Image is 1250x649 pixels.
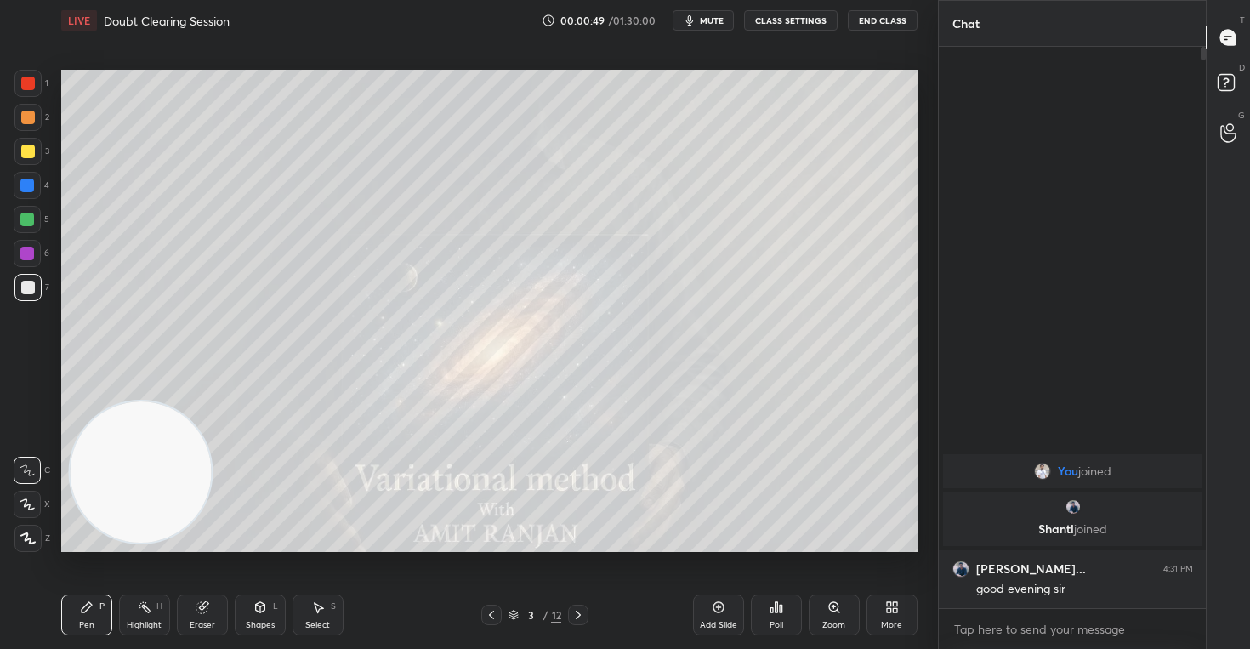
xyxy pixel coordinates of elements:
button: CLASS SETTINGS [744,10,838,31]
div: Eraser [190,621,215,629]
button: mute [673,10,734,31]
p: Shanti [953,522,1192,536]
div: 4:31 PM [1163,564,1193,574]
span: mute [700,14,724,26]
div: X [14,491,50,518]
div: good evening sir [976,581,1193,598]
div: grid [939,451,1207,608]
div: Z [14,525,50,552]
p: D [1239,61,1245,74]
div: Pen [79,621,94,629]
h4: Doubt Clearing Session [104,13,230,29]
img: a200fcb8e4b8429081d4a3a55f975463.jpg [952,561,969,578]
div: 4 [14,172,49,199]
span: joined [1078,464,1111,478]
div: Select [305,621,330,629]
img: 5fec7a98e4a9477db02da60e09992c81.jpg [1034,463,1051,480]
div: LIVE [61,10,97,31]
div: P [99,602,105,611]
h6: [PERSON_NAME]... [976,561,1086,577]
p: T [1240,14,1245,26]
div: / [543,610,548,620]
div: Highlight [127,621,162,629]
div: Shapes [246,621,275,629]
div: 12 [551,607,561,623]
div: 7 [14,274,49,301]
button: End Class [848,10,918,31]
p: G [1238,109,1245,122]
div: 6 [14,240,49,267]
div: H [156,602,162,611]
div: L [273,602,278,611]
div: 5 [14,206,49,233]
div: C [14,457,50,484]
div: Zoom [822,621,845,629]
div: Add Slide [700,621,737,629]
div: 1 [14,70,48,97]
span: joined [1074,521,1107,537]
div: More [881,621,902,629]
img: a200fcb8e4b8429081d4a3a55f975463.jpg [1064,498,1081,515]
div: Poll [770,621,783,629]
div: 3 [522,610,539,620]
div: S [331,602,336,611]
p: Chat [939,1,993,46]
span: You [1058,464,1078,478]
div: 3 [14,138,49,165]
div: 2 [14,104,49,131]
